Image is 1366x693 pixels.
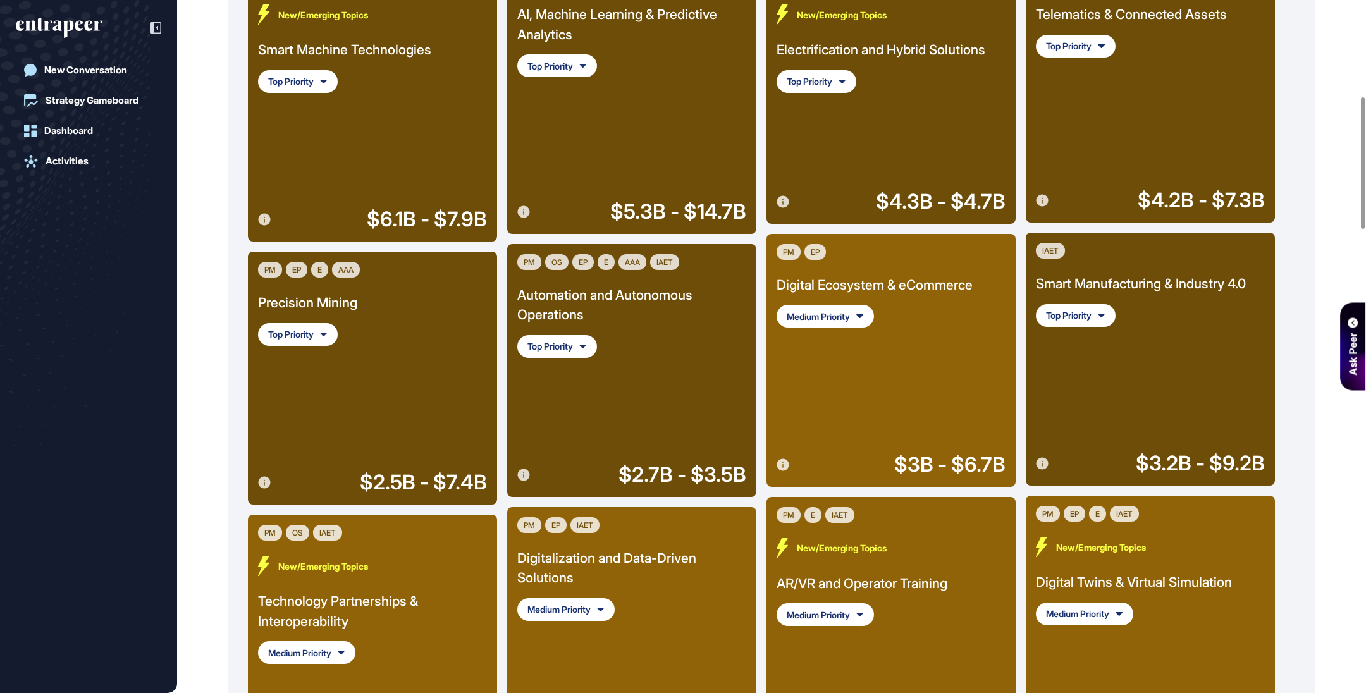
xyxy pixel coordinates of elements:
span: Top Priority [527,59,573,73]
div: PM [1036,506,1060,522]
div: New Conversation [44,64,127,76]
div: EP [572,254,594,270]
div: IAET [313,525,342,541]
div: $3B - $6.7B [894,452,1006,477]
span: Top Priority [527,340,573,353]
div: EP [1064,506,1085,522]
div: Digitalization and Data-Driven Solutions [517,548,746,588]
div: PM [517,517,541,533]
a: Strategy Gameboard [16,88,161,113]
div: Telematics & Connected Assets [1036,4,1227,25]
a: Activities [16,149,161,174]
div: $4.2B - $7.3B [1138,188,1265,212]
div: AR/VR and Operator Training [777,573,947,594]
div: OS [545,254,569,270]
div: E [1089,506,1106,522]
span: Medium Priority [787,608,850,622]
div: Automation and Autonomous Operations [517,285,746,325]
div: Electrification and Hybrid Solutions [777,40,985,60]
div: IAET [650,254,679,270]
div: AAA [618,254,646,270]
div: Dashboard [44,125,93,137]
div: Smart Machine Technologies [258,40,431,60]
div: E [598,254,615,270]
span: Top Priority [787,75,832,88]
div: AI, Machine Learning & Predictive Analytics [517,4,746,44]
span: Medium Priority [268,646,331,659]
div: EP [545,517,567,533]
div: PM [258,525,282,541]
div: New/Emerging Topics [777,538,947,558]
span: Top Priority [268,75,314,88]
div: Smart Manufacturing & Industry 4.0 [1036,274,1246,294]
div: PM [258,262,282,278]
div: New/Emerging Topics [777,4,985,25]
div: PM [517,254,541,270]
div: Activities [46,156,89,167]
div: $5.3B - $14.7B [610,199,746,224]
span: Medium Priority [787,310,850,323]
span: Top Priority [1046,39,1092,52]
div: AAA [332,262,360,278]
div: EP [286,262,307,278]
div: $3.2B - $9.2B [1136,451,1265,475]
div: New/Emerging Topics [258,4,431,25]
div: PM [777,507,801,523]
div: New/Emerging Topics [1036,537,1232,557]
div: IAET [1110,506,1139,522]
div: $6.1B - $7.9B [367,207,487,231]
div: Strategy Gameboard [46,95,138,106]
div: EP [804,244,826,260]
div: $2.7B - $3.5B [618,462,746,487]
div: Technology Partnerships & Interoperability [258,591,487,631]
span: Medium Priority [527,603,591,616]
div: E [804,507,821,523]
div: Precision Mining [258,293,357,313]
div: New/Emerging Topics [258,556,487,576]
div: $2.5B - $7.4B [360,470,487,494]
div: $4.3B - $4.7B [876,189,1006,214]
a: Dashboard [16,118,161,144]
div: PM [777,244,801,260]
div: OS [286,525,309,541]
div: Ask Peer [1345,333,1360,376]
div: IAET [1036,243,1065,259]
span: Top Priority [268,328,314,341]
a: New Conversation [16,58,161,83]
span: Top Priority [1046,309,1092,322]
div: IAET [825,507,854,523]
div: Digital Twins & Virtual Simulation [1036,572,1232,592]
div: E [311,262,328,278]
div: entrapeer-logo [16,18,102,38]
div: IAET [570,517,600,533]
span: Medium Priority [1046,607,1109,620]
div: Digital Ecosystem & eCommerce [777,275,973,295]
